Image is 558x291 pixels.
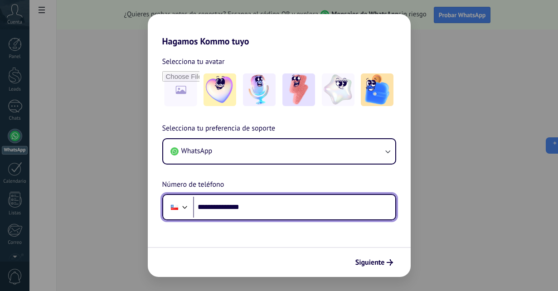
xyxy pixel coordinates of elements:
[148,14,411,47] h2: Hagamos Kommo tuyo
[162,123,276,135] span: Selecciona tu preferencia de soporte
[181,146,213,155] span: WhatsApp
[162,179,224,191] span: Número de teléfono
[204,73,236,106] img: -1.jpeg
[282,73,315,106] img: -3.jpeg
[162,56,225,68] span: Selecciona tu avatar
[361,73,393,106] img: -5.jpeg
[163,139,395,164] button: WhatsApp
[351,255,397,270] button: Siguiente
[355,259,385,266] span: Siguiente
[166,198,183,217] div: Chile: + 56
[243,73,276,106] img: -2.jpeg
[322,73,354,106] img: -4.jpeg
